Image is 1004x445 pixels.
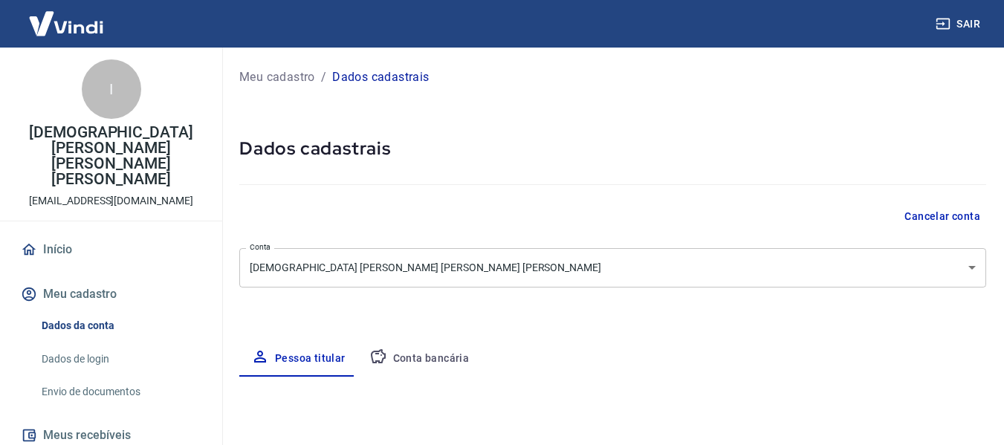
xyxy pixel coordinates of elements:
button: Conta bancária [357,341,482,377]
p: / [321,68,326,86]
button: Sair [933,10,986,38]
button: Meu cadastro [18,278,204,311]
a: Meu cadastro [239,68,315,86]
a: Dados de login [36,344,204,374]
p: [DEMOGRAPHIC_DATA] [PERSON_NAME] [PERSON_NAME] [PERSON_NAME] [12,125,210,187]
p: [EMAIL_ADDRESS][DOMAIN_NAME] [29,193,193,209]
a: Envio de documentos [36,377,204,407]
button: Cancelar conta [898,203,986,230]
a: Início [18,233,204,266]
img: Vindi [18,1,114,46]
button: Pessoa titular [239,341,357,377]
label: Conta [250,241,271,253]
div: [DEMOGRAPHIC_DATA] [PERSON_NAME] [PERSON_NAME] [PERSON_NAME] [239,248,986,288]
div: I [82,59,141,119]
a: Dados da conta [36,311,204,341]
h5: Dados cadastrais [239,137,986,160]
p: Dados cadastrais [332,68,429,86]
